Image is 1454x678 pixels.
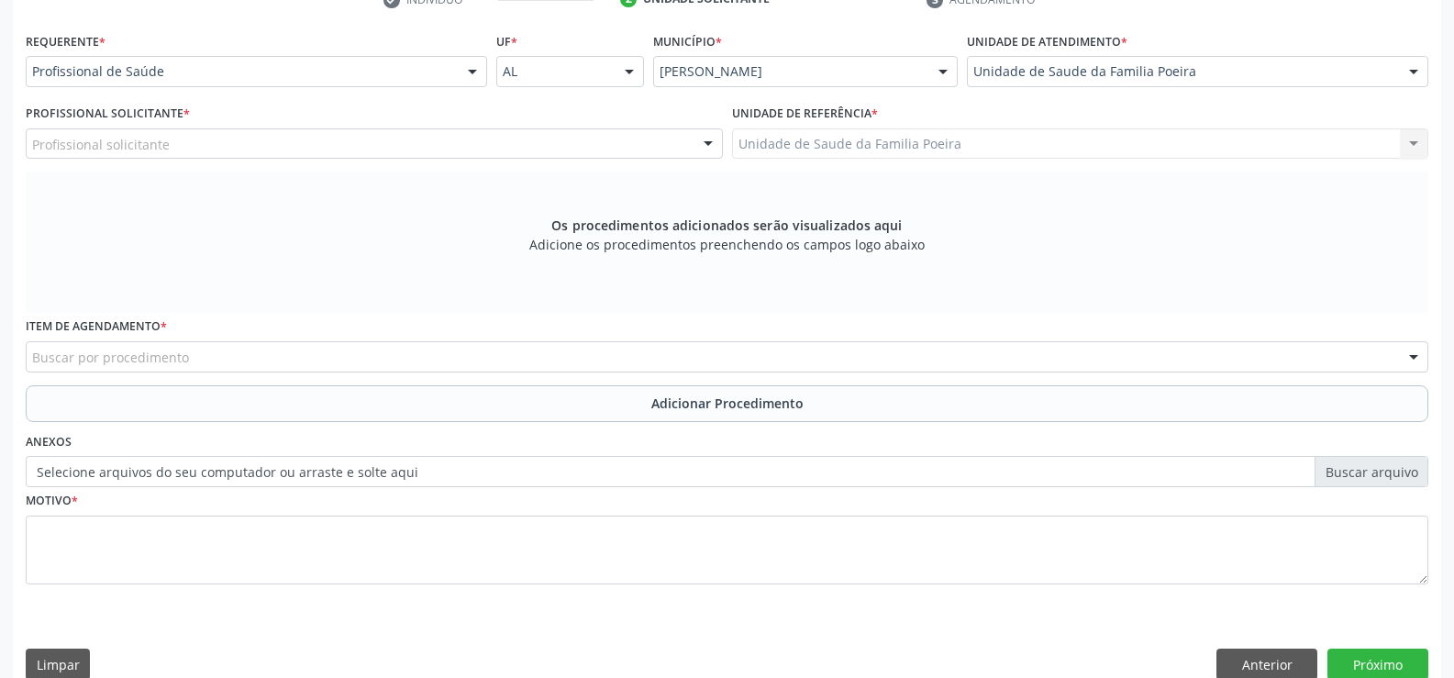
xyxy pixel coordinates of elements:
label: Anexos [26,428,72,457]
button: Adicionar Procedimento [26,385,1428,422]
label: Requerente [26,28,105,56]
span: Profissional solicitante [32,135,170,154]
span: Profissional de Saúde [32,62,450,81]
span: Buscar por procedimento [32,348,189,367]
label: UF [496,28,517,56]
span: Unidade de Saude da Familia Poeira [973,62,1391,81]
span: Adicionar Procedimento [651,394,804,413]
label: Item de agendamento [26,313,167,341]
label: Unidade de referência [732,100,878,128]
label: Profissional Solicitante [26,100,190,128]
span: Adicione os procedimentos preenchendo os campos logo abaixo [529,235,925,254]
span: AL [503,62,606,81]
span: Os procedimentos adicionados serão visualizados aqui [551,216,902,235]
label: Município [653,28,722,56]
label: Motivo [26,487,78,516]
label: Unidade de atendimento [967,28,1127,56]
span: [PERSON_NAME] [660,62,920,81]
